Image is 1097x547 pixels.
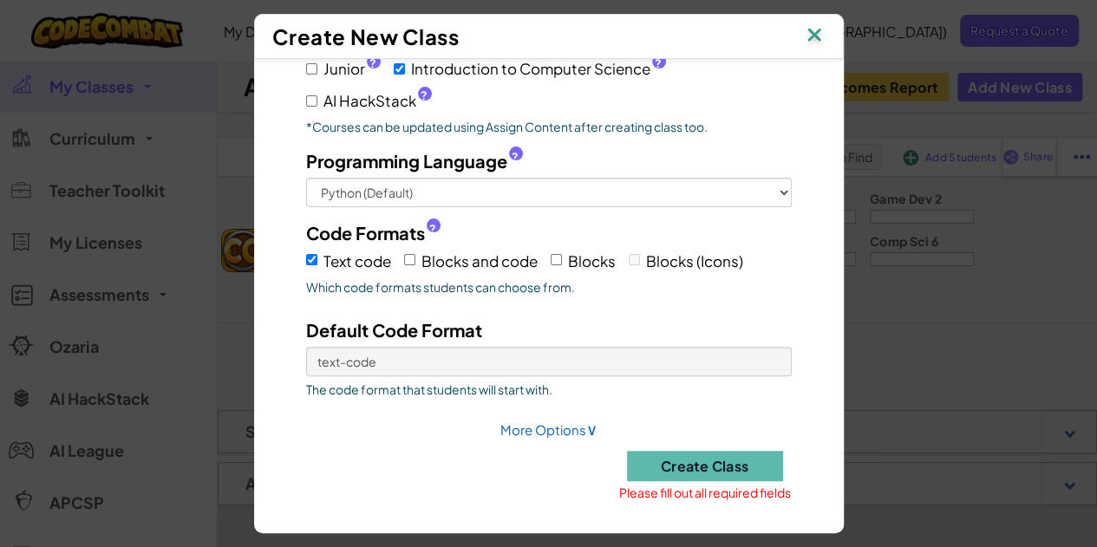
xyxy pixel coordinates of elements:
[512,150,519,164] span: ?
[803,23,826,49] img: IconClose.svg
[627,451,783,481] button: Create Class
[421,251,538,270] span: Blocks and code
[500,421,597,438] a: More Options
[323,56,381,81] span: Junior
[323,88,432,114] span: AI HackStack
[646,251,743,270] span: Blocks (Icons)
[306,95,317,107] input: AI HackStack?
[306,254,317,265] input: Text code
[551,254,562,265] input: Blocks
[629,254,640,265] input: Blocks (Icons)
[619,485,791,499] span: Please fill out all required fields
[306,148,507,173] span: Programming Language
[404,254,415,265] input: Blocks and code
[369,56,376,70] span: ?
[655,56,662,70] span: ?
[306,319,482,341] span: Default Code Format
[306,118,792,135] p: *Courses can be updated using Assign Content after creating class too.
[306,63,317,75] input: Junior?
[568,251,616,270] span: Blocks
[421,88,428,102] span: ?
[306,220,425,245] span: Code Formats
[394,63,405,75] input: Introduction to Computer Science?
[323,251,391,270] span: Text code
[411,56,666,81] span: Introduction to Computer Science
[586,419,597,439] span: ∨
[306,381,792,398] span: The code format that students will start with.
[272,23,460,49] span: Create New Class
[429,222,436,236] span: ?
[306,278,792,296] span: Which code formats students can choose from.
